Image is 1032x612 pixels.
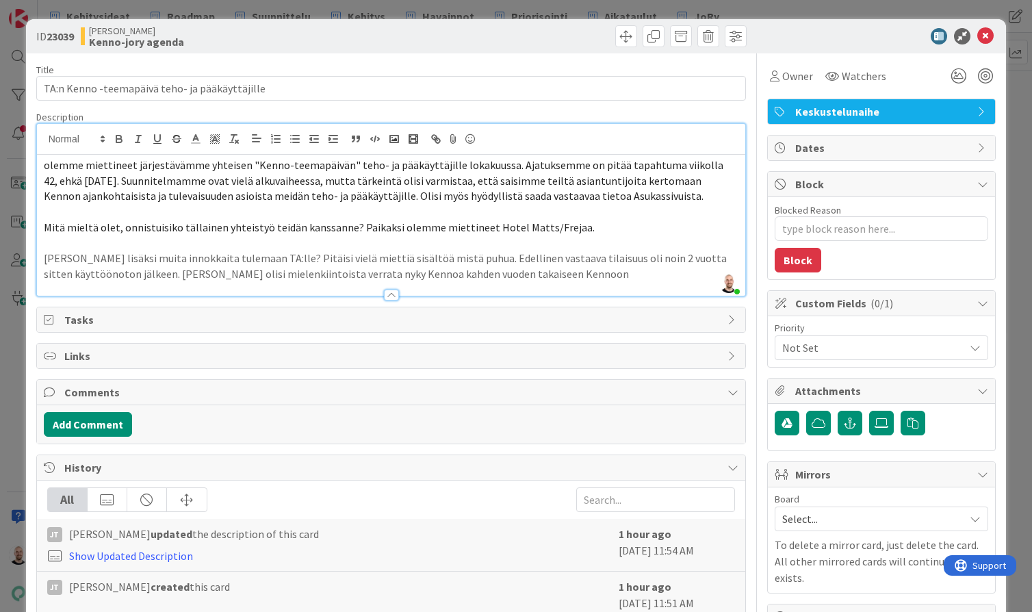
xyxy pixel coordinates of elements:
span: Attachments [795,383,970,399]
div: Priority [775,323,988,333]
span: Select... [782,509,957,528]
span: [PERSON_NAME] [89,25,184,36]
button: Add Comment [44,412,132,437]
img: f9SrjaoIMrpwfermB8xHm3BC8aYhNfHk.png [719,274,738,293]
b: updated [151,527,192,541]
span: Description [36,111,83,123]
span: ID [36,28,74,44]
input: type card name here... [36,76,747,101]
span: [PERSON_NAME] the description of this card [69,526,319,542]
span: Block [795,176,970,192]
span: ( 0/1 ) [870,296,893,310]
input: Search... [576,487,735,512]
span: olemme miettineet järjestävämme yhteisen "Kenno-teemapäivän" teho- ja pääkäyttäjille lokakuussa. ... [44,158,725,203]
span: History [64,459,721,476]
p: To delete a mirror card, just delete the card. All other mirrored cards will continue to exists. [775,537,988,586]
b: 1 hour ago [619,527,671,541]
span: Keskustelunaihe [795,103,970,120]
span: Watchers [842,68,886,84]
b: created [151,580,190,594]
div: [DATE] 11:51 AM [619,578,735,611]
span: Comments [64,384,721,400]
div: JT [47,527,62,542]
button: Block [775,248,821,272]
span: Mitä mieltä olet, onnistuisiko tällainen yhteistyö teidän kanssanne? Paikaksi olemme miettineet H... [44,220,595,234]
span: Board [775,494,799,504]
span: Custom Fields [795,295,970,311]
span: Owner [782,68,813,84]
b: Kenno-jory agenda [89,36,184,47]
b: 1 hour ago [619,580,671,594]
p: [PERSON_NAME] lisäksi muita innokkaita tulemaan TA:lle? Pitäisi vielä miettiä sisältöä mistä puhu... [44,251,739,281]
span: Not Set [782,338,957,357]
span: Mirrors [795,466,970,483]
span: Support [29,2,62,18]
span: Tasks [64,311,721,328]
label: Title [36,64,54,76]
a: Show Updated Description [69,549,193,563]
div: All [48,488,88,511]
label: Blocked Reason [775,204,841,216]
div: JT [47,580,62,595]
div: [DATE] 11:54 AM [619,526,735,564]
span: [PERSON_NAME] this card [69,578,230,595]
span: Links [64,348,721,364]
b: 23039 [47,29,74,43]
span: Dates [795,140,970,156]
